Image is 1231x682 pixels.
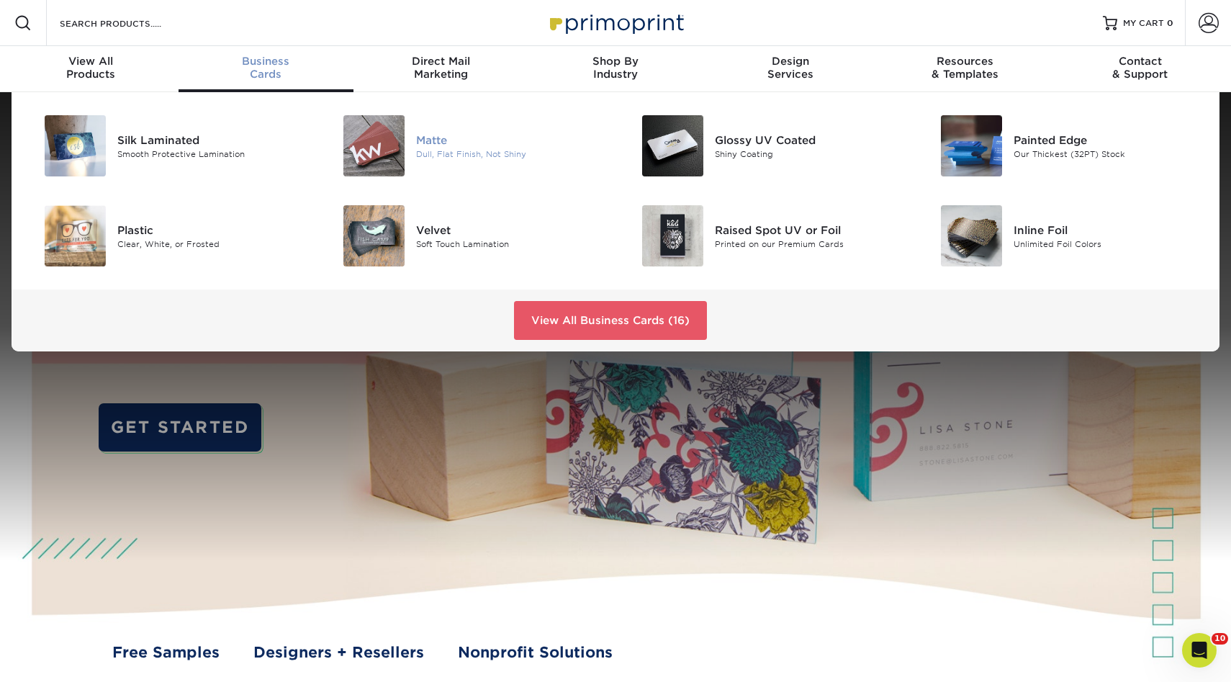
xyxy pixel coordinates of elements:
[642,205,703,266] img: Raised Spot UV or Foil Business Cards
[715,132,903,148] div: Glossy UV Coated
[117,148,306,160] div: Smooth Protective Lamination
[45,115,106,176] img: Silk Laminated Business Cards
[1014,148,1202,160] div: Our Thickest (32PT) Stock
[29,199,306,272] a: Plastic Business Cards Plastic Clear, White, or Frosted
[626,199,903,272] a: Raised Spot UV or Foil Business Cards Raised Spot UV or Foil Printed on our Premium Cards
[941,115,1002,176] img: Painted Edge Business Cards
[416,238,605,250] div: Soft Touch Lamination
[353,55,528,68] span: Direct Mail
[925,199,1202,272] a: Inline Foil Business Cards Inline Foil Unlimited Foil Colors
[878,46,1052,92] a: Resources& Templates
[703,55,878,81] div: Services
[1014,222,1202,238] div: Inline Foil
[45,205,106,266] img: Plastic Business Cards
[458,642,613,664] a: Nonprofit Solutions
[1167,18,1173,28] span: 0
[4,55,179,81] div: Products
[1123,17,1164,30] span: MY CART
[117,222,306,238] div: Plastic
[112,642,220,664] a: Free Samples
[941,205,1002,266] img: Inline Foil Business Cards
[416,148,605,160] div: Dull, Flat Finish, Not Shiny
[179,46,353,92] a: BusinessCards
[715,238,903,250] div: Printed on our Premium Cards
[715,222,903,238] div: Raised Spot UV or Foil
[328,109,605,182] a: Matte Business Cards Matte Dull, Flat Finish, Not Shiny
[703,55,878,68] span: Design
[1182,633,1217,668] iframe: Intercom live chat
[416,222,605,238] div: Velvet
[4,55,179,68] span: View All
[1052,55,1227,68] span: Contact
[353,46,528,92] a: Direct MailMarketing
[117,132,306,148] div: Silk Laminated
[179,55,353,68] span: Business
[528,55,703,68] span: Shop By
[4,46,179,92] a: View AllProducts
[253,642,424,664] a: Designers + Resellers
[703,46,878,92] a: DesignServices
[878,55,1052,68] span: Resources
[1212,633,1228,645] span: 10
[715,148,903,160] div: Shiny Coating
[1052,46,1227,92] a: Contact& Support
[878,55,1052,81] div: & Templates
[179,55,353,81] div: Cards
[117,238,306,250] div: Clear, White, or Frosted
[343,115,405,176] img: Matte Business Cards
[544,7,687,38] img: Primoprint
[58,14,199,32] input: SEARCH PRODUCTS.....
[328,199,605,272] a: Velvet Business Cards Velvet Soft Touch Lamination
[1014,238,1202,250] div: Unlimited Foil Colors
[528,46,703,92] a: Shop ByIndustry
[925,109,1202,182] a: Painted Edge Business Cards Painted Edge Our Thickest (32PT) Stock
[1014,132,1202,148] div: Painted Edge
[642,115,703,176] img: Glossy UV Coated Business Cards
[626,109,903,182] a: Glossy UV Coated Business Cards Glossy UV Coated Shiny Coating
[343,205,405,266] img: Velvet Business Cards
[29,109,306,182] a: Silk Laminated Business Cards Silk Laminated Smooth Protective Lamination
[416,132,605,148] div: Matte
[1052,55,1227,81] div: & Support
[353,55,528,81] div: Marketing
[528,55,703,81] div: Industry
[514,301,707,340] a: View All Business Cards (16)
